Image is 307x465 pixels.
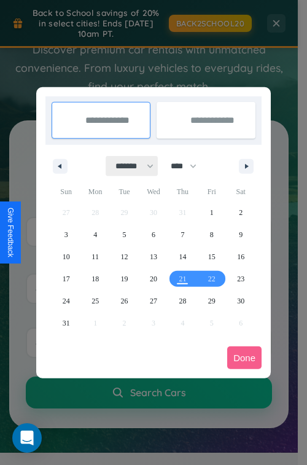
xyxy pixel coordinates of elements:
button: 4 [80,224,109,246]
span: 14 [179,246,186,268]
span: 5 [123,224,126,246]
span: 20 [150,268,157,290]
span: 9 [239,224,243,246]
span: 4 [93,224,97,246]
button: 19 [110,268,139,290]
span: Sun [52,182,80,201]
span: 16 [237,246,244,268]
span: 30 [237,290,244,312]
span: 31 [63,312,70,334]
button: 30 [227,290,255,312]
span: Thu [168,182,197,201]
span: 17 [63,268,70,290]
span: 18 [91,268,99,290]
button: 22 [197,268,226,290]
span: 11 [91,246,99,268]
button: 8 [197,224,226,246]
button: 21 [168,268,197,290]
button: 9 [227,224,255,246]
button: 28 [168,290,197,312]
button: 23 [227,268,255,290]
button: Done [227,346,262,369]
button: 24 [52,290,80,312]
button: 3 [52,224,80,246]
button: 2 [227,201,255,224]
button: 7 [168,224,197,246]
span: 22 [208,268,216,290]
span: 8 [210,224,214,246]
button: 6 [139,224,168,246]
span: Fri [197,182,226,201]
span: 28 [179,290,186,312]
span: 6 [152,224,155,246]
span: Mon [80,182,109,201]
span: 27 [150,290,157,312]
button: 20 [139,268,168,290]
span: Tue [110,182,139,201]
span: 7 [181,224,184,246]
span: 1 [210,201,214,224]
span: 21 [179,268,186,290]
span: 13 [150,246,157,268]
button: 26 [110,290,139,312]
div: Give Feedback [6,208,15,257]
button: 12 [110,246,139,268]
span: 24 [63,290,70,312]
button: 14 [168,246,197,268]
button: 17 [52,268,80,290]
span: 25 [91,290,99,312]
button: 16 [227,246,255,268]
button: 31 [52,312,80,334]
span: 26 [121,290,128,312]
button: 10 [52,246,80,268]
span: Wed [139,182,168,201]
button: 29 [197,290,226,312]
button: 13 [139,246,168,268]
span: 15 [208,246,216,268]
button: 25 [80,290,109,312]
span: 12 [121,246,128,268]
button: 15 [197,246,226,268]
div: Open Intercom Messenger [12,423,42,453]
button: 11 [80,246,109,268]
span: 29 [208,290,216,312]
button: 5 [110,224,139,246]
button: 18 [80,268,109,290]
button: 27 [139,290,168,312]
button: 1 [197,201,226,224]
span: 3 [64,224,68,246]
span: 23 [237,268,244,290]
span: 19 [121,268,128,290]
span: Sat [227,182,255,201]
span: 2 [239,201,243,224]
span: 10 [63,246,70,268]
